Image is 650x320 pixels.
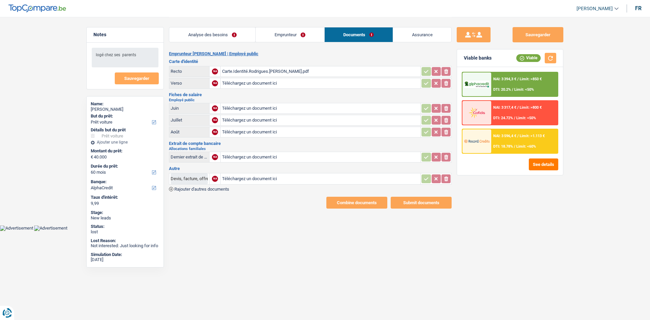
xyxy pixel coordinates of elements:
label: Taux d'intérêt: [91,195,158,200]
div: New leads [91,215,159,221]
div: Lost Reason: [91,238,159,243]
div: Viable banks [464,55,492,61]
h3: Carte d'identité [169,59,452,64]
div: Détails but du prêt [91,127,159,133]
span: NAI: 3 317,4 € [493,105,516,110]
div: Viable [516,54,541,62]
label: But du prêt: [91,113,158,119]
div: Not interested: Just looking for info [91,243,159,249]
div: Dernier extrait de compte pour vos allocations familiales [171,154,208,159]
span: [PERSON_NAME] [577,6,613,12]
span: / [514,144,515,149]
span: Sauvegarder [124,76,149,81]
span: € [91,154,93,160]
div: Verso [171,81,208,86]
img: Advertisement [34,226,67,231]
span: / [517,134,519,138]
button: Sauvegarder [115,72,159,84]
button: See details [529,158,558,170]
a: Documents [325,27,393,42]
img: TopCompare Logo [8,4,66,13]
div: fr [635,5,642,12]
div: [DATE] [91,257,159,262]
span: Limit: <50% [514,87,534,92]
span: / [517,105,519,110]
h3: Extrait de compte bancaire [169,141,452,146]
div: Simulation Date: [91,252,159,257]
img: Cofidis [464,106,489,119]
button: Sauvegarder [513,27,563,42]
div: Status: [91,224,159,229]
h2: Employé public [169,98,452,102]
div: Ajouter une ligne [91,140,159,145]
div: Name: [91,101,159,107]
span: Limit: <60% [516,144,536,149]
div: lost [91,229,159,235]
button: Submit documents [391,197,452,209]
span: NAI: 3 394,3 € [493,77,516,81]
div: NA [212,117,218,123]
h2: Allocations familiales [169,147,452,151]
span: Limit: >1.113 € [520,134,545,138]
div: Recto [171,69,208,74]
div: Juillet [171,118,208,123]
a: Assurance [393,27,451,42]
span: / [514,116,515,120]
button: Rajouter d'autres documents [169,187,229,191]
div: [PERSON_NAME] [91,107,159,112]
label: Durée du prêt: [91,164,158,169]
h3: Autre [169,166,452,171]
img: Record Credits [464,135,489,147]
div: NA [212,105,218,111]
h2: Emprunteur [PERSON_NAME] | Employé public [169,51,452,57]
a: [PERSON_NAME] [571,3,619,14]
img: AlphaCredit [464,81,489,88]
h3: Fiches de salaire [169,92,452,97]
div: NA [212,68,218,74]
span: DTI: 24.72% [493,116,513,120]
span: DTI: 18.78% [493,144,513,149]
div: NA [212,154,218,160]
span: / [517,77,519,81]
span: Limit: >850 € [520,77,542,81]
label: Montant du prêt: [91,148,158,154]
div: Août [171,129,208,134]
h5: Notes [93,32,157,38]
div: Juin [171,106,208,111]
span: Limit: <50% [516,116,536,120]
div: NA [212,80,218,86]
a: Emprunteur [256,27,324,42]
div: NA [212,129,218,135]
label: Banque: [91,179,158,185]
button: Combine documents [326,197,387,209]
a: Analyse des besoins [169,27,255,42]
span: NAI: 3 596,4 € [493,134,516,138]
span: / [512,87,513,92]
span: DTI: 20.2% [493,87,511,92]
div: NA [212,176,218,182]
div: Stage: [91,210,159,215]
span: Rajouter d'autres documents [174,187,229,191]
div: Carte.Identité.Rodrigues.[PERSON_NAME].pdf [222,66,419,77]
span: Limit: >800 € [520,105,542,110]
